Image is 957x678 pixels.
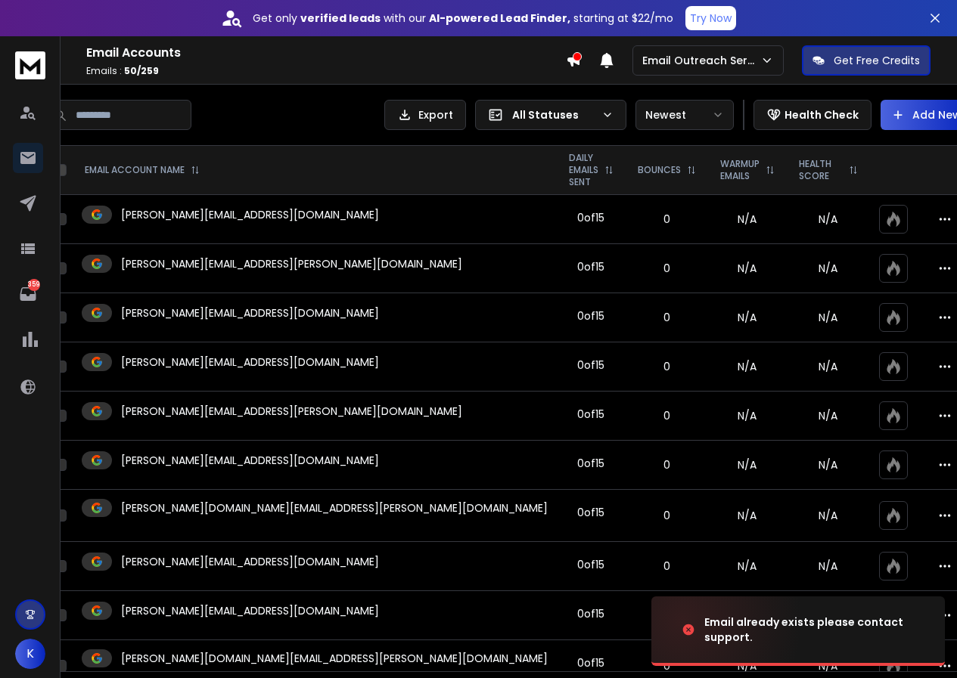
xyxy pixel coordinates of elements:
p: N/A [796,261,861,276]
div: 0 of 15 [577,456,604,471]
td: N/A [708,392,787,441]
div: Email already exists please contact support. [704,615,927,645]
td: N/A [708,342,787,392]
p: [PERSON_NAME][DOMAIN_NAME][EMAIL_ADDRESS][PERSON_NAME][DOMAIN_NAME] [121,500,548,515]
p: N/A [796,310,861,325]
p: 0 [635,212,699,227]
p: 359 [28,279,40,291]
p: WARMUP EMAILS [720,158,760,182]
p: Get Free Credits [834,53,920,68]
td: N/A [708,490,787,542]
p: 0 [635,408,699,423]
td: N/A [708,441,787,490]
p: Try Now [690,11,732,26]
button: Export [384,100,466,130]
p: N/A [796,457,861,472]
td: N/A [708,293,787,342]
div: 0 of 15 [577,259,604,274]
strong: AI-powered Lead Finder, [429,11,570,26]
p: [PERSON_NAME][EMAIL_ADDRESS][DOMAIN_NAME] [121,453,379,468]
button: Health Check [753,100,872,130]
p: 0 [635,658,699,673]
button: K [15,639,45,669]
p: N/A [796,212,861,227]
p: 0 [635,559,699,574]
p: 0 [635,608,699,623]
p: 0 [635,310,699,325]
p: 0 [635,261,699,276]
p: 0 [635,457,699,472]
div: 0 of 15 [577,308,604,324]
div: 0 of 15 [577,358,604,373]
p: N/A [796,508,861,523]
div: 0 of 15 [577,505,604,520]
p: DAILY EMAILS SENT [569,152,598,188]
p: [PERSON_NAME][EMAIL_ADDRESS][PERSON_NAME][DOMAIN_NAME] [121,404,462,419]
div: 0 of 15 [577,606,604,621]
h1: Email Accounts [86,44,566,62]
p: [PERSON_NAME][EMAIL_ADDRESS][PERSON_NAME][DOMAIN_NAME] [121,256,462,271]
strong: verified leads [300,11,381,26]
p: [PERSON_NAME][EMAIL_ADDRESS][DOMAIN_NAME] [121,305,379,320]
td: N/A [708,195,787,244]
p: 0 [635,359,699,374]
button: Newest [635,100,734,130]
p: Get only with our starting at $22/mo [253,11,673,26]
a: 359 [13,279,43,309]
p: [PERSON_NAME][EMAIL_ADDRESS][DOMAIN_NAME] [121,354,379,370]
p: BOUNCES [638,164,681,176]
p: HEALTH SCORE [799,158,843,182]
p: N/A [796,359,861,374]
p: Email Outreach Service [642,53,760,68]
p: 0 [635,508,699,523]
img: image [651,589,803,670]
button: Get Free Credits [802,45,931,76]
p: All Statuses [512,107,595,122]
p: [PERSON_NAME][EMAIL_ADDRESS][DOMAIN_NAME] [121,554,379,569]
span: 50 / 259 [124,64,159,77]
div: 0 of 15 [577,655,604,670]
p: N/A [796,559,861,574]
div: 0 of 15 [577,407,604,422]
td: N/A [708,244,787,293]
p: Emails : [86,65,566,77]
td: N/A [708,542,787,591]
div: EMAIL ACCOUNT NAME [85,164,200,176]
p: N/A [796,408,861,423]
p: [PERSON_NAME][EMAIL_ADDRESS][DOMAIN_NAME] [121,603,379,618]
p: [PERSON_NAME][DOMAIN_NAME][EMAIL_ADDRESS][PERSON_NAME][DOMAIN_NAME] [121,651,548,666]
p: Health Check [785,107,859,122]
div: 0 of 15 [577,210,604,225]
div: 0 of 15 [577,557,604,572]
img: logo [15,51,45,79]
button: Try Now [685,6,736,30]
p: [PERSON_NAME][EMAIL_ADDRESS][DOMAIN_NAME] [121,207,379,222]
